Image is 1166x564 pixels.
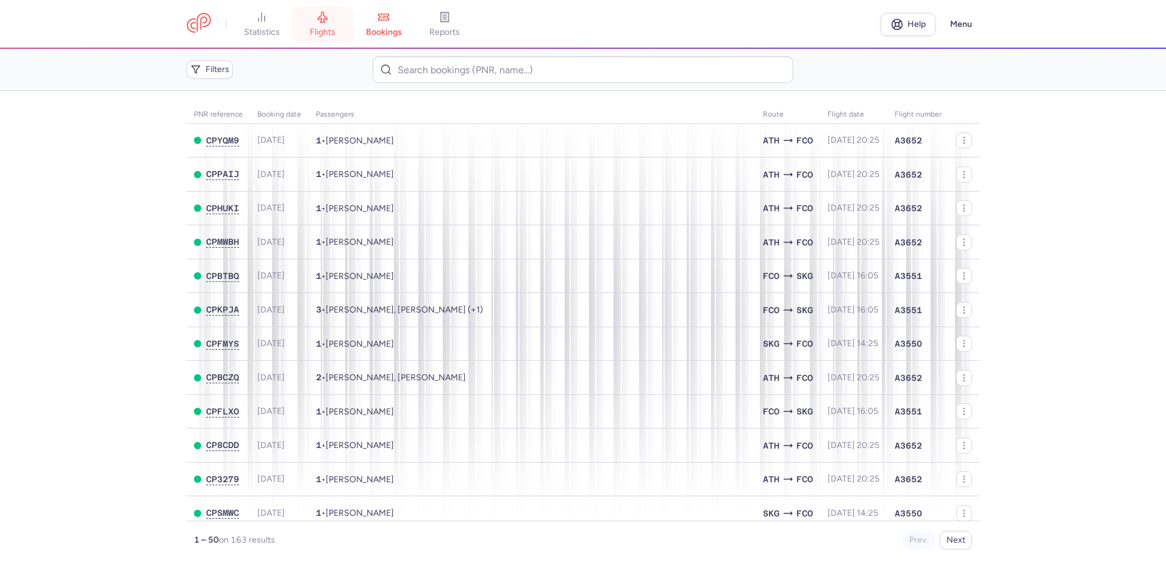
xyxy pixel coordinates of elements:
span: 1 [316,271,321,281]
span: FCO [796,371,813,385]
span: [DATE] [257,237,285,247]
button: CP3279 [206,474,239,485]
span: Help [907,20,926,29]
span: ATH [763,472,779,486]
span: A3652 [895,236,922,248]
span: A3550 [895,338,922,350]
span: 1 [316,407,321,416]
span: [DATE] 16:05 [828,270,878,281]
span: [DATE] 20:25 [828,237,879,247]
button: CPKPJA [206,305,239,315]
span: Androniki PAPATHANASI [326,271,394,281]
span: [DATE] [257,508,285,518]
span: A3652 [895,134,922,146]
span: Peter PETROPOULOS [326,508,394,518]
a: bookings [353,11,414,38]
span: • [316,136,394,146]
span: [DATE] 16:05 [828,305,878,315]
span: [DATE] 14:25 [828,338,878,349]
strong: 1 – 50 [194,535,219,545]
span: Filters [206,65,229,74]
span: 1 [316,136,321,145]
span: [DATE] 14:25 [828,508,878,518]
span: ATH [763,168,779,181]
span: A3551 [895,304,922,316]
span: A3652 [895,372,922,384]
span: Charalampos ZAROGIANNIS [326,407,394,417]
span: [DATE] [257,203,285,213]
th: Flight number [887,106,949,124]
button: CPFLXO [206,407,239,417]
span: • [316,407,394,417]
button: Next [940,531,972,549]
span: Valeria ARNALDI, Matteo DI STEFANO [326,372,466,383]
span: • [316,440,394,450]
span: CPFMYS [206,339,239,349]
span: Pati MAGOMEDOVA [326,169,394,179]
span: Eduardo ANDRIA, Ersilia BRANCACCIO, Alberto ANDRIA [326,305,483,315]
span: 1 [316,474,321,484]
span: CPHUKI [206,203,239,213]
span: • [316,203,394,214]
span: 1 [316,508,321,518]
span: Dimitrios KAPLANIS [326,339,394,349]
a: reports [414,11,475,38]
span: FCO [796,337,813,350]
span: ATH [763,371,779,385]
span: A3550 [895,507,922,519]
span: A3551 [895,405,922,418]
span: [DATE] 20:25 [828,203,879,213]
span: FCO [796,201,813,215]
a: Help [881,13,935,36]
span: [DATE] 20:25 [828,440,879,450]
span: • [316,237,394,247]
span: • [316,372,466,383]
span: on 163 results [219,535,275,545]
span: Valeria FINOCCHIARO [326,474,394,485]
button: Filters [187,60,233,79]
span: [DATE] [257,474,285,484]
span: FCO [763,405,779,418]
span: [DATE] 20:25 [828,474,879,484]
button: CPMWBH [206,237,239,247]
span: CPSMWC [206,508,239,518]
span: CPMWBH [206,237,239,247]
span: 1 [316,169,321,179]
span: [DATE] [257,305,285,315]
button: CPYQM9 [206,136,239,146]
span: FCO [796,439,813,452]
span: CPKPJA [206,305,239,314]
span: SKG [796,303,813,317]
th: flight date [820,106,887,124]
a: flights [292,11,353,38]
a: statistics [231,11,292,38]
span: A3652 [895,168,922,181]
span: A3652 [895,473,922,485]
button: CPHUKI [206,203,239,214]
span: [DATE] [257,372,285,383]
span: 3 [316,305,321,314]
span: SKG [796,405,813,418]
button: CPPAIJ [206,169,239,179]
span: [DATE] [257,440,285,450]
span: bookings [366,27,402,38]
span: [DATE] 20:25 [828,372,879,383]
span: [DATE] 20:25 [828,169,879,179]
input: Search bookings (PNR, name...) [373,56,793,83]
span: • [316,474,394,485]
span: CPYQM9 [206,136,239,145]
button: CPBCZQ [206,372,239,383]
span: [DATE] 20:25 [828,135,879,145]
button: CP8CDD [206,440,239,450]
span: [DATE] 16:05 [828,406,878,416]
span: ATH [763,236,779,249]
a: CitizenPlane red outlined logo [187,13,211,35]
button: Prev. [903,531,935,549]
span: Sofia ZANUZZI [326,136,394,146]
span: Anna NAZOU [326,237,394,247]
span: • [316,169,394,179]
span: A3652 [895,202,922,214]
